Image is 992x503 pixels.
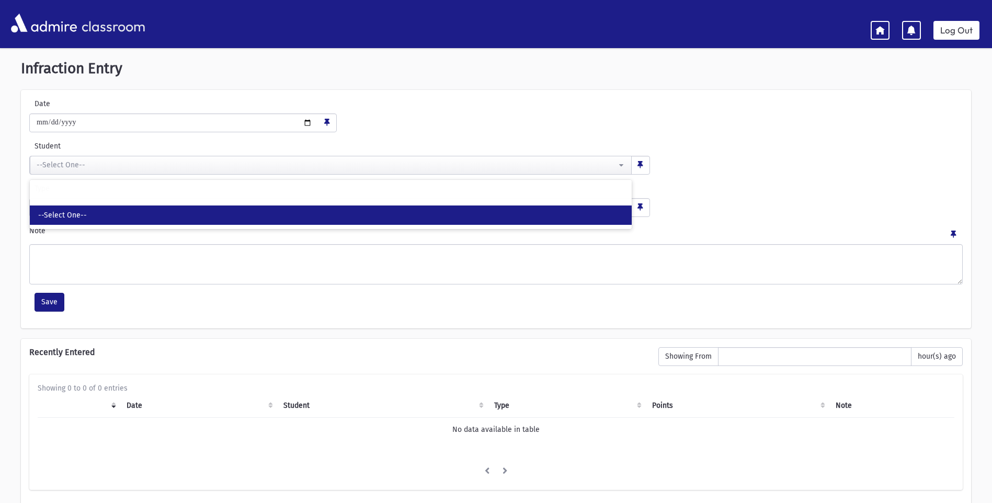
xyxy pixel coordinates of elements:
[38,210,87,221] span: --Select One--
[277,394,488,418] th: Student: activate to sort column ascending
[29,183,339,194] label: Type
[29,225,45,240] label: Note
[29,141,443,152] label: Student
[34,186,628,203] input: Search
[38,383,954,394] div: Showing 0 to 0 of 0 entries
[21,60,122,77] span: Infraction Entry
[30,156,632,175] button: --Select One--
[8,11,79,35] img: AdmirePro
[658,347,719,366] span: Showing From
[829,394,954,418] th: Note
[120,394,277,418] th: Date: activate to sort column ascending
[911,347,963,366] span: hour(s) ago
[933,21,979,40] a: Log Out
[29,98,132,109] label: Date
[29,347,648,357] h6: Recently Entered
[37,159,617,170] div: --Select One--
[646,394,830,418] th: Points: activate to sort column ascending
[38,417,954,441] td: No data available in table
[79,9,145,37] span: classroom
[488,394,646,418] th: Type: activate to sort column ascending
[35,293,64,312] button: Save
